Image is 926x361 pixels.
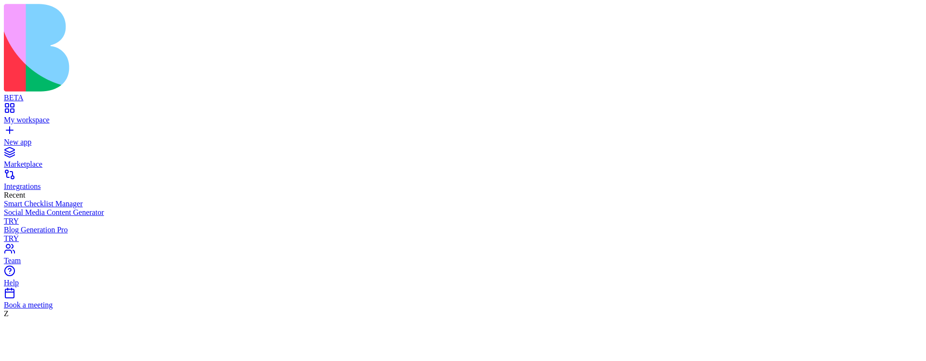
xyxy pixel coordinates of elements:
[4,301,922,309] div: Book a meeting
[4,309,9,318] span: Z
[4,226,922,234] div: Blog Generation Pro
[4,4,392,92] img: logo
[4,270,922,287] a: Help
[4,248,922,265] a: Team
[4,138,922,147] div: New app
[4,292,922,309] a: Book a meeting
[4,116,922,124] div: My workspace
[4,191,25,199] span: Recent
[4,200,922,208] a: Smart Checklist Manager
[4,94,922,102] div: BETA
[4,129,922,147] a: New app
[4,85,922,102] a: BETA
[4,279,922,287] div: Help
[4,256,922,265] div: Team
[4,226,922,243] a: Blog Generation ProTRY
[4,160,922,169] div: Marketplace
[4,151,922,169] a: Marketplace
[4,182,922,191] div: Integrations
[4,234,922,243] div: TRY
[4,217,922,226] div: TRY
[4,208,922,217] div: Social Media Content Generator
[4,107,922,124] a: My workspace
[4,174,922,191] a: Integrations
[4,208,922,226] a: Social Media Content GeneratorTRY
